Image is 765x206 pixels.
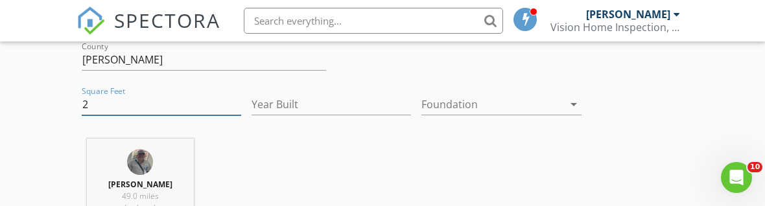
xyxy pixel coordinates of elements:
[586,8,670,21] div: [PERSON_NAME]
[127,149,153,175] img: 63e2f0577a5e43dab1f828eba046bc54.jpeg
[721,162,752,193] iframe: Intercom live chat
[747,162,762,172] span: 10
[76,6,105,35] img: The Best Home Inspection Software - Spectora
[550,21,680,34] div: Vision Home Inspection, LLC
[76,17,220,45] a: SPECTORA
[122,190,159,201] span: 49.0 miles
[566,97,582,112] i: arrow_drop_down
[114,6,220,34] span: SPECTORA
[244,8,503,34] input: Search everything...
[108,179,172,190] strong: [PERSON_NAME]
